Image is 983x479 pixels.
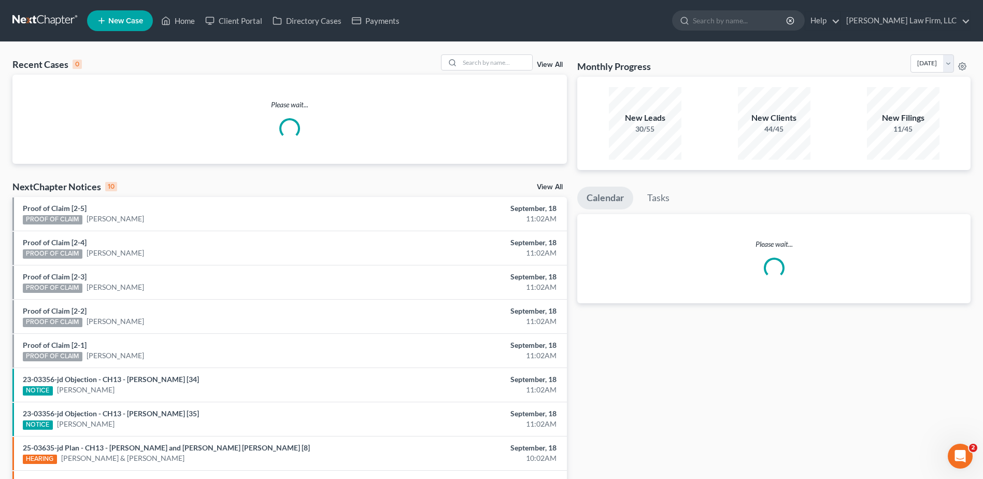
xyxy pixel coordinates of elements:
div: 30/55 [609,124,681,134]
a: Proof of Claim [2-2] [23,306,87,315]
div: 11:02AM [386,214,557,224]
div: September, 18 [386,203,557,214]
div: September, 18 [386,306,557,316]
div: NOTICE [23,420,53,430]
a: [PERSON_NAME] [57,419,115,429]
a: Directory Cases [267,11,347,30]
span: 2 [969,444,977,452]
div: HEARING [23,455,57,464]
div: 11/45 [867,124,939,134]
a: Tasks [638,187,679,209]
a: Proof of Claim [2-1] [23,341,87,349]
div: 10:02AM [386,453,557,463]
a: [PERSON_NAME] Law Firm, LLC [841,11,970,30]
iframe: Intercom live chat [948,444,973,469]
a: Payments [347,11,405,30]
div: September, 18 [386,443,557,453]
a: [PERSON_NAME] [57,385,115,395]
div: PROOF OF CLAIM [23,318,82,327]
a: View All [537,61,563,68]
div: NOTICE [23,386,53,396]
a: [PERSON_NAME] [87,248,144,258]
p: Please wait... [12,100,567,110]
div: September, 18 [386,340,557,350]
input: Search by name... [460,55,532,70]
div: PROOF OF CLAIM [23,249,82,259]
a: Proof of Claim [2-5] [23,204,87,213]
a: [PERSON_NAME] [87,350,144,361]
a: 25-03635-jd Plan - CH13 - [PERSON_NAME] and [PERSON_NAME] [PERSON_NAME] [8] [23,443,310,452]
div: 11:02AM [386,282,557,292]
a: [PERSON_NAME] & [PERSON_NAME] [61,453,184,463]
div: September, 18 [386,408,557,419]
div: New Leads [609,112,681,124]
a: 23-03356-jd Objection - CH13 - [PERSON_NAME] [35] [23,409,199,418]
div: PROOF OF CLAIM [23,352,82,361]
div: 11:02AM [386,248,557,258]
a: Proof of Claim [2-3] [23,272,87,281]
div: 11:02AM [386,350,557,361]
a: View All [537,184,563,191]
a: Proof of Claim [2-4] [23,238,87,247]
a: [PERSON_NAME] [87,282,144,292]
input: Search by name... [693,11,788,30]
div: NextChapter Notices [12,180,117,193]
div: PROOF OF CLAIM [23,284,82,293]
div: PROOF OF CLAIM [23,215,82,224]
div: 11:02AM [386,419,557,429]
div: 11:02AM [386,316,557,327]
div: 0 [73,60,82,69]
div: New Filings [867,112,939,124]
a: [PERSON_NAME] [87,316,144,327]
p: Please wait... [577,239,971,249]
div: September, 18 [386,237,557,248]
a: Client Portal [200,11,267,30]
div: Recent Cases [12,58,82,71]
div: September, 18 [386,374,557,385]
div: New Clients [738,112,810,124]
a: Home [156,11,200,30]
a: Help [805,11,840,30]
a: 23-03356-jd Objection - CH13 - [PERSON_NAME] [34] [23,375,199,384]
span: New Case [108,17,143,25]
div: 11:02AM [386,385,557,395]
h3: Monthly Progress [577,60,651,73]
a: Calendar [577,187,633,209]
div: 44/45 [738,124,810,134]
div: September, 18 [386,272,557,282]
a: [PERSON_NAME] [87,214,144,224]
div: 10 [105,182,117,191]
